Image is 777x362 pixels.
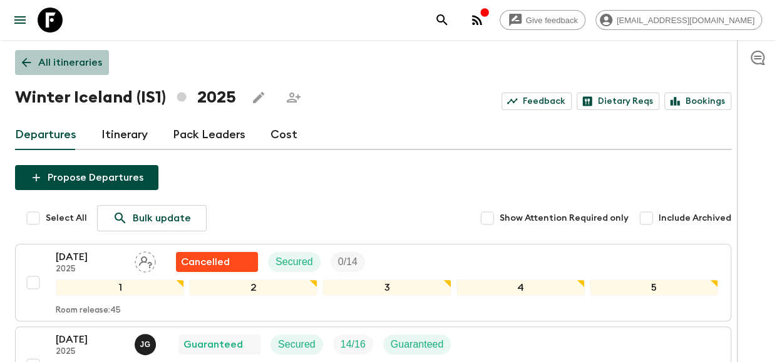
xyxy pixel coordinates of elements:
div: Secured [268,252,321,272]
p: All itineraries [38,55,102,70]
span: [EMAIL_ADDRESS][DOMAIN_NAME] [610,16,761,25]
div: Trip Fill [331,252,365,272]
button: Propose Departures [15,165,158,190]
div: 1 [56,279,184,296]
button: [DATE]2025Assign pack leaderFlash Pack cancellationSecuredTrip Fill12345Room release:45 [15,244,731,321]
div: 4 [456,279,585,296]
p: Bulk update [133,211,191,226]
button: search adventures [430,8,455,33]
a: Pack Leaders [173,120,245,150]
a: Dietary Reqs [577,93,659,110]
div: Trip Fill [333,334,373,354]
button: menu [8,8,33,33]
div: 5 [590,279,718,296]
a: Departures [15,120,76,150]
p: 2025 [56,264,125,274]
span: Assign pack leader [135,255,156,265]
span: Show Attention Required only [500,212,629,224]
p: [DATE] [56,332,125,347]
a: Give feedback [500,10,585,30]
span: Select All [46,212,87,224]
div: 3 [322,279,451,296]
p: 0 / 14 [338,254,358,269]
button: Edit this itinerary [246,85,271,110]
p: [DATE] [56,249,125,264]
p: Secured [275,254,313,269]
h1: Winter Iceland (IS1) 2025 [15,85,236,110]
div: [EMAIL_ADDRESS][DOMAIN_NAME] [595,10,762,30]
p: 2025 [56,347,125,357]
a: All itineraries [15,50,109,75]
button: JG [135,334,158,355]
a: Bulk update [97,205,207,231]
span: Give feedback [519,16,585,25]
p: Guaranteed [391,337,444,352]
a: Bookings [664,93,731,110]
p: Guaranteed [183,337,243,352]
span: Include Archived [659,212,731,224]
p: J G [140,339,150,349]
p: Secured [278,337,316,352]
div: 2 [189,279,317,296]
a: Itinerary [101,120,148,150]
span: Share this itinerary [281,85,306,110]
a: Feedback [502,93,572,110]
a: Cost [270,120,297,150]
div: Secured [270,334,323,354]
div: Flash Pack cancellation [176,252,258,272]
p: Room release: 45 [56,306,121,316]
span: Jón Gísli [135,338,158,348]
p: Cancelled [181,254,230,269]
p: 14 / 16 [341,337,366,352]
